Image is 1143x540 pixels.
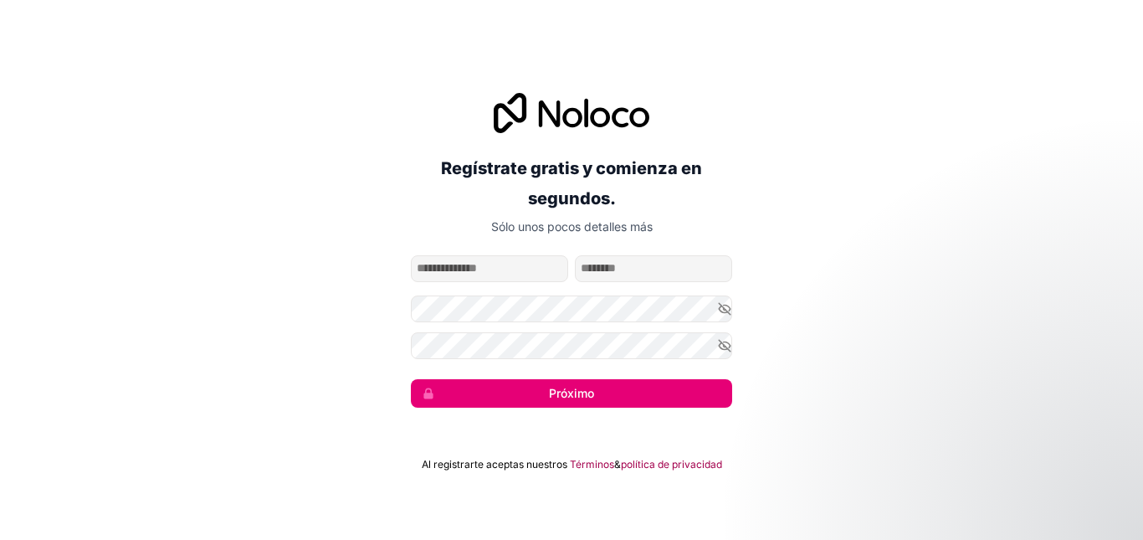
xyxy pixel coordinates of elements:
[808,414,1143,532] iframe: Mensaje de notificaciones del intercomunicador
[441,158,702,208] font: Regístrate gratis y comienza en segundos.
[575,255,732,282] input: apellido
[570,458,614,471] a: Términos
[621,458,722,471] a: política de privacidad
[411,296,732,322] input: Contraseña
[549,386,594,400] font: Próximo
[411,379,732,408] button: Próximo
[614,458,621,471] font: &
[570,458,614,471] font: Términos
[491,219,653,234] font: Sólo unos pocos detalles más
[411,332,732,359] input: Confirmar Contraseña
[621,458,722,471] font: política de privacidad
[422,458,567,471] font: Al registrarte aceptas nuestros
[411,255,568,282] input: nombre de pila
